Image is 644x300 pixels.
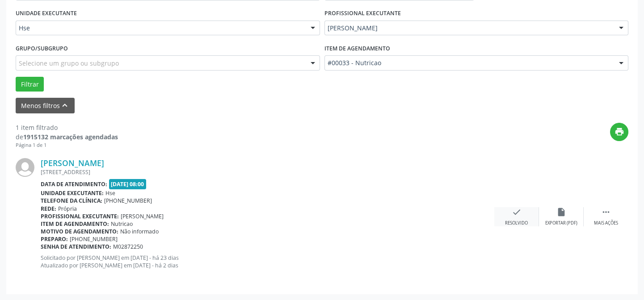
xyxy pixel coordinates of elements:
div: Mais ações [594,220,618,226]
span: [PERSON_NAME] [328,24,610,33]
b: Item de agendamento: [41,220,109,228]
span: Hse [19,24,302,33]
b: Rede: [41,205,56,212]
label: Item de agendamento [324,42,390,55]
p: Solicitado por [PERSON_NAME] em [DATE] - há 23 dias Atualizado por [PERSON_NAME] em [DATE] - há 2... [41,254,494,269]
i: keyboard_arrow_up [60,100,70,110]
button: Menos filtroskeyboard_arrow_up [16,98,75,113]
b: Unidade executante: [41,189,104,197]
b: Preparo: [41,235,68,243]
b: Senha de atendimento: [41,243,111,250]
label: Grupo/Subgrupo [16,42,68,55]
span: Própria [58,205,77,212]
b: Profissional executante: [41,212,119,220]
span: [PHONE_NUMBER] [104,197,152,204]
span: Selecione um grupo ou subgrupo [19,58,119,68]
b: Telefone da clínica: [41,197,102,204]
img: img [16,158,34,177]
i: check [512,207,522,217]
span: #00033 - Nutricao [328,58,610,67]
div: Exportar (PDF) [545,220,577,226]
span: [DATE] 08:00 [109,179,147,189]
a: [PERSON_NAME] [41,158,104,168]
button: Filtrar [16,77,44,92]
label: PROFISSIONAL EXECUTANTE [324,7,401,21]
b: Motivo de agendamento: [41,228,118,235]
span: Não informado [120,228,159,235]
strong: 1915132 marcações agendadas [23,133,118,141]
span: M02872250 [113,243,143,250]
span: [PHONE_NUMBER] [70,235,118,243]
div: Página 1 de 1 [16,142,118,149]
div: de [16,132,118,142]
span: [PERSON_NAME] [121,212,164,220]
span: Hse [105,189,115,197]
div: 1 item filtrado [16,123,118,132]
div: [STREET_ADDRESS] [41,168,494,176]
i: insert_drive_file [556,207,566,217]
div: Resolvido [505,220,528,226]
b: Data de atendimento: [41,180,107,188]
i: print [615,127,624,137]
button: print [610,123,628,141]
span: Nutricao [111,220,133,228]
i:  [601,207,611,217]
label: UNIDADE EXECUTANTE [16,7,77,21]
